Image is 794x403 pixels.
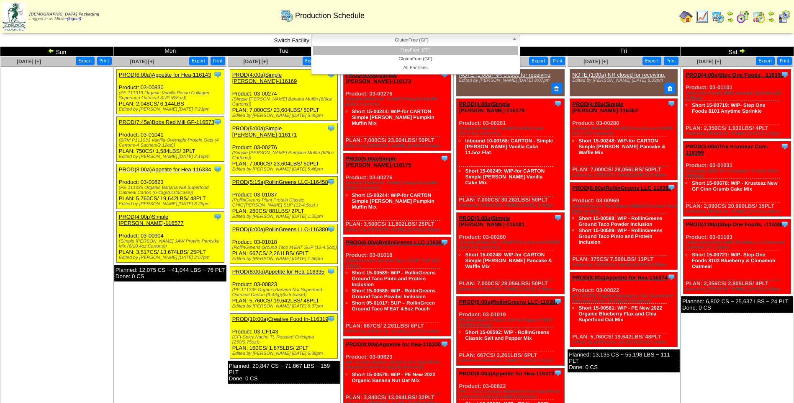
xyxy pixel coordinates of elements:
img: calendarinout.gif [752,10,766,23]
img: Tooltip [213,165,222,173]
button: Print [550,57,565,65]
div: Edited by [PERSON_NAME] [DATE] 8:25pm [119,201,224,207]
button: Print [777,57,792,65]
a: Short 15-00589: WIP - RollinGreens Ground Taco Pinto and Protein Inclusion [578,227,663,245]
div: Product: 03-01019 PLAN: 667CS / 2,261LBS / 6PLT [457,296,564,365]
div: Edited by [PERSON_NAME] [DATE] 1:55pm [232,214,337,219]
button: Print [97,57,112,65]
li: GlutenFree (GF) [313,55,518,64]
a: PROD(5:00a)Simple [PERSON_NAME]-116171 [232,125,297,138]
img: Tooltip [327,178,335,186]
a: [DATE] [+] [583,59,608,65]
img: Tooltip [554,99,562,108]
img: Tooltip [667,183,676,191]
img: Tooltip [781,70,789,79]
img: Tooltip [440,154,449,163]
div: Edited by [PERSON_NAME] [DATE] 5:42pm [686,287,791,292]
a: Short 15-00248: WIP-for CARTON Simple [PERSON_NAME] Pancake & Waffle Mix [578,138,665,155]
li: All Facilities [313,64,518,72]
img: Tooltip [667,273,676,281]
img: Tooltip [667,99,676,108]
div: Product: 03-00276 PLAN: 3,500CS / 11,802LBS / 25PLT [343,153,451,235]
div: Edited by [PERSON_NAME] [DATE] 2:16pm [119,154,224,159]
a: PROD(5:00a)The Krusteaz Com-116399 [686,143,768,156]
div: (Simple [PERSON_NAME] Pumpkin Muffin (6/9oz Cartons)) [346,97,451,107]
div: Edited by [PERSON_NAME] [DATE] 5:40pm [572,173,677,178]
div: Product: 03-00280 PLAN: 7,000CS / 28,056LBS / 50PLT [570,98,678,180]
div: (Simple [PERSON_NAME] Pumpkin Muffin (6/9oz Cartons)) [346,181,451,191]
button: Export [642,57,661,65]
a: Short 15-00721: WIP- Step One Foods 8103 Blueberry & Cinnamon Oatmeal [692,252,775,269]
a: PROD(8:00a)Appetite for Hea-116372 [459,370,554,377]
a: PROD(5:15a)RollinGreens LLC-116458 [232,179,328,185]
a: PROD(4:00p)Step One Foods, -116396 [686,221,784,227]
div: (RollinGreens Classic Salt & Pepper M'EAT SUP(12-4.5oz)) [459,318,564,328]
a: PROD(4:00a)Simple [PERSON_NAME]-116169 [232,72,297,84]
img: zoroco-logo-small.webp [3,3,26,31]
img: Tooltip [554,369,562,377]
div: Product: 03-00904 PLAN: 3,517CS / 13,674LBS / 25PLT [116,212,224,263]
div: Edited by [PERSON_NAME] [DATE] 5:40pm [459,203,564,208]
img: arrowleft.gif [727,10,734,17]
a: PROD(4:00p)Simple [PERSON_NAME]-116577 [119,214,184,226]
div: Edited by [PERSON_NAME] [DATE] 5:46pm [232,167,337,172]
div: (PE 111319 Organic Vanilla Pecan Collagen Superfood Oatmeal SUP (6/8oz)) [119,90,224,101]
a: NOTE (1:00a) NR closed for receiving [459,72,550,78]
div: Edited by [PERSON_NAME] [DATE] 6:52pm [459,358,564,363]
div: Product: 03-00969 PLAN: 375CS / 7,500LBS / 13PLT [570,182,678,269]
div: Product: 03-00823 PLAN: 5,760CS / 19,642LBS / 48PLT [116,164,224,209]
div: Edited by [PERSON_NAME] [DATE] 8:09pm [572,78,673,83]
img: Tooltip [440,340,449,348]
div: (PE 111335 Organic Banana Nut Superfood Oatmeal Carton (6-43g)(6crtn/case)) [346,360,451,370]
img: calendarprod.gif [280,9,293,22]
div: Planned: 12,075 CS ~ 41,044 LBS ~ 76 PLT Done: 0 CS [114,265,226,282]
a: PROD(6:00a)RollinGreens LLC-116383 [346,239,445,245]
img: line_graph.gif [695,10,709,23]
td: Fri [567,47,681,56]
span: GlutenFree (GF) [315,35,509,45]
img: Tooltip [327,124,335,132]
div: Product: 03-01018 PLAN: 667CS / 2,261LBS / 6PLT [343,237,451,336]
img: Tooltip [554,213,562,222]
div: (Simple [PERSON_NAME] JAW Protein Pancake Mix (6/10.4oz Cartons)) [119,239,224,249]
img: Tooltip [554,297,562,305]
a: [DATE] [+] [17,59,41,65]
div: Edited by [PERSON_NAME] [DATE] 5:45pm [232,113,337,118]
img: Tooltip [327,315,335,323]
div: Planned: 6,802 CS ~ 25,637 LBS ~ 24 PLT Done: 0 CS [681,296,793,313]
div: Product: 03-01037 PLAN: 260CS / 881LBS / 2PLT [230,177,337,222]
a: Short 15-00581: WIP - PE New 2022 Organic Blueberry Flax and Chia Superfood Oat Mix [578,305,662,323]
button: Delete Note [665,83,676,94]
img: calendarblend.gif [736,10,750,23]
div: Edited by [PERSON_NAME] [DATE] 5:37pm [686,131,791,136]
div: Edited by [PERSON_NAME] [DATE] 5:45pm [346,227,451,232]
div: Edited by [PERSON_NAME] [DATE] 6:56pm [572,340,677,345]
div: (Simple [PERSON_NAME] Vanilla Cake (6/11.5oz Cartons)) [459,126,564,136]
button: Print [211,57,225,65]
td: Sun [0,47,114,56]
span: Logged in as Mfuller [29,12,99,21]
a: PROD(4:00a)Simple [PERSON_NAME]-116364 [572,101,638,114]
button: Export [529,57,548,65]
button: Delete Note [551,83,562,94]
a: Inbound 10-00168: CARTON - Simple [PERSON_NAME] Vanilla Cake 11.5oz Flat [465,138,553,155]
div: (CFI-Spicy Nacho TL Roasted Chickpea (250/0.75oz)) [232,335,337,345]
a: [DATE] [+] [244,59,268,65]
a: PROD(7:45a)Bobs Red Mill GF-116573 [119,119,214,125]
div: (RollinGreens Ground Taco M'EAT SUP (12-4.5oz)) [232,245,337,250]
a: NOTE (1:00a) NR closed for receiving. [572,72,666,78]
div: (Simple [PERSON_NAME] Pancake and Waffle (6/10.7oz Cartons)) [459,240,564,250]
a: PROD(4:00a)Step One Foods, -116395 [686,72,784,78]
button: Export [189,57,208,65]
div: (RollinGreens Plant Protein Classic CHIC'[PERSON_NAME] SUP (12-4.5oz) ) [232,198,337,208]
img: calendarprod.gif [711,10,725,23]
a: PROD(8:00a)Appetite for Hea-116334 [119,166,211,173]
span: [DATE] [+] [130,59,154,65]
div: (PE 111331 Organic Blueberry Flax Superfood Oatmeal Carton (6-43g)(6crtn/case)) [572,293,677,303]
a: Short 15-00588: WIP - RollinGreens Ground Taco Powder Inclusion [578,215,663,227]
a: PROD(10:00a)Creative Food In-116319 [232,316,329,322]
a: PROD(8:00a)Appetite for Hea-116374 [572,274,668,281]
